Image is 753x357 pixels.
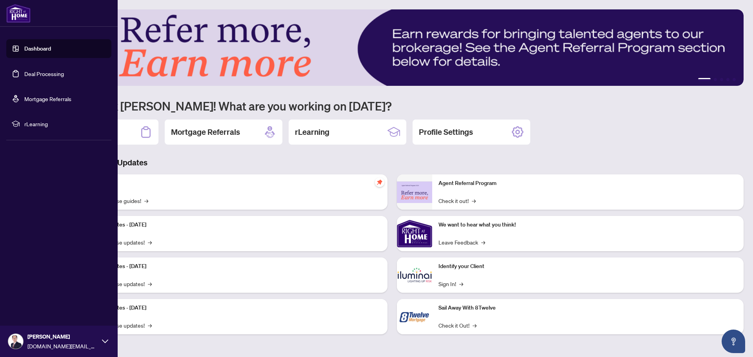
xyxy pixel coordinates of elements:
[438,238,485,246] a: Leave Feedback→
[27,332,98,341] span: [PERSON_NAME]
[472,196,476,205] span: →
[41,98,744,113] h1: Welcome back [PERSON_NAME]! What are you working on [DATE]?
[144,196,148,205] span: →
[148,279,152,288] span: →
[41,157,744,168] h3: Brokerage & Industry Updates
[397,299,432,334] img: Sail Away With 8Twelve
[82,221,381,229] p: Platform Updates - [DATE]
[459,279,463,288] span: →
[720,78,723,81] button: 3
[148,321,152,330] span: →
[82,179,381,188] p: Self-Help
[148,238,152,246] span: →
[397,181,432,203] img: Agent Referral Program
[419,127,473,138] h2: Profile Settings
[438,321,477,330] a: Check it Out!→
[397,216,432,251] img: We want to hear what you think!
[27,342,98,350] span: [DOMAIN_NAME][EMAIL_ADDRESS][DOMAIN_NAME]
[698,78,711,81] button: 1
[24,70,64,77] a: Deal Processing
[481,238,485,246] span: →
[726,78,729,81] button: 4
[375,178,384,187] span: pushpin
[714,78,717,81] button: 2
[438,279,463,288] a: Sign In!→
[8,334,23,349] img: Profile Icon
[295,127,329,138] h2: rLearning
[82,304,381,312] p: Platform Updates - [DATE]
[438,196,476,205] a: Check it out!→
[438,179,737,188] p: Agent Referral Program
[438,304,737,312] p: Sail Away With 8Twelve
[24,120,106,128] span: rLearning
[722,330,745,353] button: Open asap
[438,262,737,271] p: Identify your Client
[473,321,477,330] span: →
[733,78,736,81] button: 5
[41,9,744,86] img: Slide 0
[6,4,31,23] img: logo
[397,257,432,293] img: Identify your Client
[24,45,51,52] a: Dashboard
[24,95,71,102] a: Mortgage Referrals
[82,262,381,271] p: Platform Updates - [DATE]
[171,127,240,138] h2: Mortgage Referrals
[438,221,737,229] p: We want to hear what you think!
